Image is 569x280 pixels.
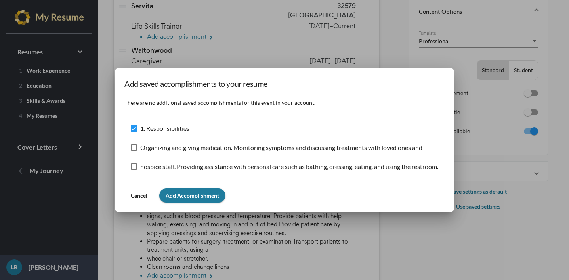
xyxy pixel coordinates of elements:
h1: Add saved accomplishments to your resume [124,77,445,90]
p: There are no additional saved accomplishments for this event in your account. [124,98,445,107]
span: hospice staff. Providing assistance with personal care such as bathing, dressing, eating, and usi... [140,162,438,171]
span: Add Accomplishment [166,192,219,199]
button: Add Accomplishment [159,188,225,203]
span: Organizing and giving medication. Monitoring symptoms and discussing treatments with loved ones and [140,143,422,152]
button: Cancel [124,188,154,203]
span: Cancel [131,192,147,199]
span: 1. Responsibilities [140,124,189,133]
